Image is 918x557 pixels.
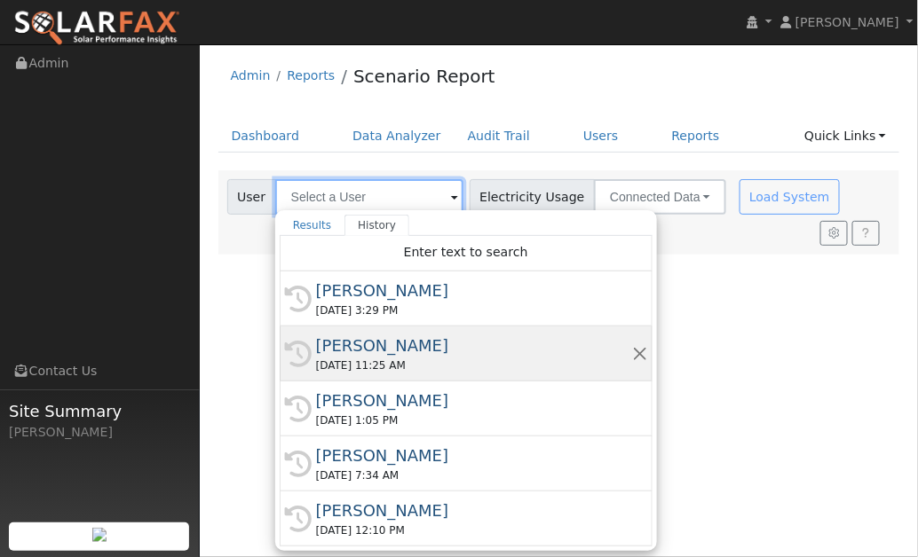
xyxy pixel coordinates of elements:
[632,344,649,363] button: Remove this history
[285,341,312,367] i: History
[852,221,880,246] a: Help Link
[455,120,543,153] a: Audit Trail
[316,357,632,373] div: [DATE] 11:25 AM
[316,522,632,538] div: [DATE] 12:10 PM
[92,528,107,542] img: retrieve
[339,120,455,153] a: Data Analyzer
[285,451,312,477] i: History
[470,179,595,215] span: Electricity Usage
[287,68,335,82] a: Reports
[231,68,271,82] a: Admin
[13,10,180,47] img: SolarFax
[353,66,495,87] a: Scenario Report
[594,179,726,215] button: Connected Data
[285,286,312,312] i: History
[795,15,899,29] span: [PERSON_NAME]
[820,221,848,246] button: Settings
[9,423,190,442] div: [PERSON_NAME]
[218,120,313,153] a: Dashboard
[275,179,463,215] input: Select a User
[316,412,632,428] div: [DATE] 1:05 PM
[659,120,733,153] a: Reports
[344,215,409,236] a: History
[280,215,345,236] a: Results
[227,179,276,215] span: User
[791,120,899,153] a: Quick Links
[316,388,632,412] div: [PERSON_NAME]
[285,506,312,532] i: History
[316,498,632,522] div: [PERSON_NAME]
[316,467,632,483] div: [DATE] 7:34 AM
[316,333,632,357] div: [PERSON_NAME]
[404,245,528,259] span: Enter text to search
[316,302,632,318] div: [DATE] 3:29 PM
[316,443,632,467] div: [PERSON_NAME]
[9,399,190,423] span: Site Summary
[285,396,312,422] i: History
[316,278,632,302] div: [PERSON_NAME]
[570,120,632,153] a: Users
